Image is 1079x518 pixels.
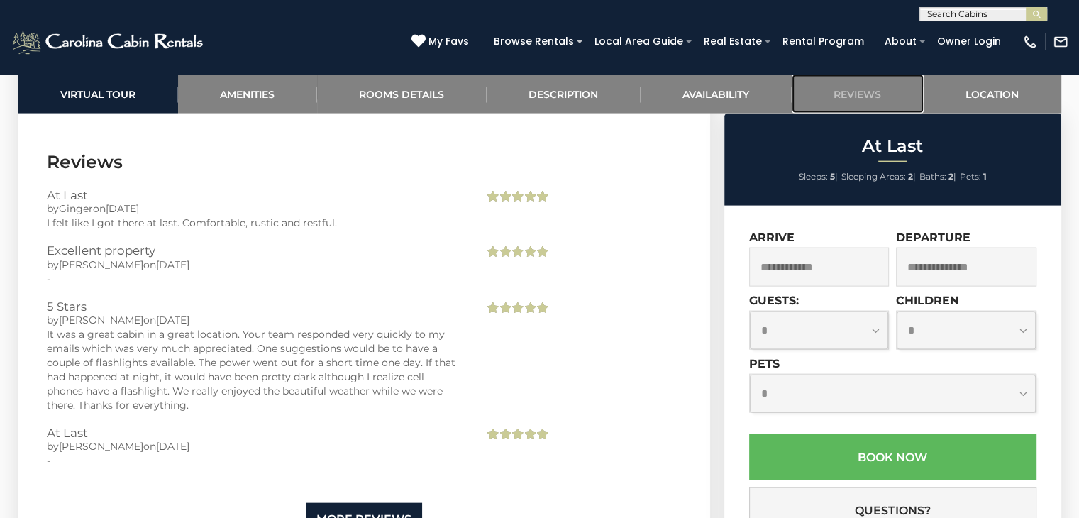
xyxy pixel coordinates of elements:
a: About [878,31,924,53]
li: | [919,167,956,186]
div: by on [47,439,463,453]
span: My Favs [428,34,469,49]
h3: At Last [47,426,463,439]
h3: Excellent property [47,244,463,257]
a: Amenities [178,75,317,114]
strong: 2 [948,171,953,182]
span: Baths: [919,171,946,182]
a: Reviews [792,75,924,114]
h3: 5 Stars [47,300,463,313]
label: Arrive [749,231,795,244]
span: [DATE] [106,202,139,215]
h3: Reviews [47,150,682,175]
a: Owner Login [930,31,1008,53]
a: Rental Program [775,31,871,53]
div: I felt like I got there at last. Comfortable, rustic and restful. [47,216,463,230]
span: Sleeps: [799,171,828,182]
img: White-1-2.png [11,28,207,56]
span: [PERSON_NAME] [59,258,143,271]
button: Book Now [749,434,1036,480]
a: Local Area Guide [587,31,690,53]
a: Location [924,75,1061,114]
label: Guests: [749,294,799,307]
a: Rooms Details [317,75,487,114]
span: [PERSON_NAME] [59,314,143,326]
li: | [841,167,916,186]
li: | [799,167,838,186]
a: Description [487,75,641,114]
strong: 2 [908,171,913,182]
div: - [47,453,463,468]
a: Virtual Tour [18,75,178,114]
a: Availability [641,75,792,114]
span: Ginger [59,202,93,215]
div: It was a great cabin in a great location. Your team responded very quickly to my emails which was... [47,327,463,412]
label: Children [896,294,959,307]
div: - [47,272,463,286]
span: [DATE] [156,258,189,271]
img: phone-regular-white.png [1022,34,1038,50]
div: by on [47,258,463,272]
img: mail-regular-white.png [1053,34,1068,50]
label: Pets [749,357,780,370]
a: Browse Rentals [487,31,581,53]
h2: At Last [728,137,1058,155]
strong: 1 [983,171,987,182]
h3: At Last [47,189,463,202]
div: by on [47,202,463,216]
span: [PERSON_NAME] [59,440,143,453]
a: My Favs [411,34,472,50]
label: Departure [896,231,970,244]
div: by on [47,313,463,327]
a: Real Estate [697,31,769,53]
span: [DATE] [156,314,189,326]
span: [DATE] [156,440,189,453]
span: Pets: [960,171,981,182]
strong: 5 [830,171,835,182]
span: Sleeping Areas: [841,171,906,182]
